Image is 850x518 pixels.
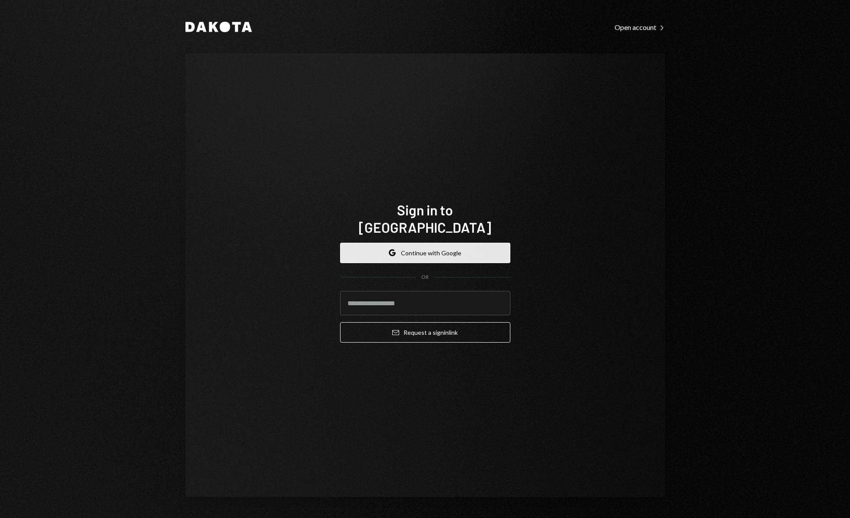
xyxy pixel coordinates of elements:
[340,243,510,263] button: Continue with Google
[615,23,665,32] div: Open account
[421,274,429,281] div: OR
[340,201,510,236] h1: Sign in to [GEOGRAPHIC_DATA]
[340,322,510,343] button: Request a signinlink
[615,22,665,32] a: Open account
